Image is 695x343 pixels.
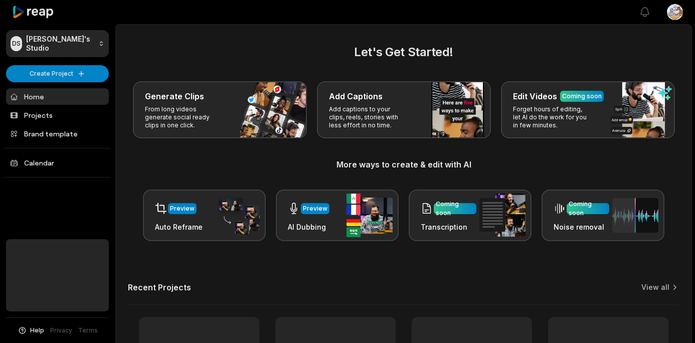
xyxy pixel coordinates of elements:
[170,204,195,213] div: Preview
[641,282,669,292] a: View all
[6,154,109,171] a: Calendar
[513,105,591,129] p: Forget hours of editing, let AI do the work for you in few minutes.
[329,105,407,129] p: Add captions to your clips, reels, stories with less effort in no time.
[128,158,679,170] h3: More ways to create & edit with AI
[346,194,393,237] img: ai_dubbing.png
[288,222,329,232] h3: AI Dubbing
[569,200,607,218] div: Coming soon
[18,326,44,335] button: Help
[145,105,223,129] p: From long videos generate social ready clips in one click.
[6,65,109,82] button: Create Project
[612,198,658,233] img: noise_removal.png
[562,92,602,101] div: Coming soon
[479,194,526,237] img: transcription.png
[303,204,327,213] div: Preview
[6,88,109,105] a: Home
[329,90,383,102] h3: Add Captions
[30,326,44,335] span: Help
[145,90,204,102] h3: Generate Clips
[78,326,98,335] a: Terms
[26,35,94,53] p: [PERSON_NAME]'s Studio
[513,90,557,102] h3: Edit Videos
[421,222,476,232] h3: Transcription
[50,326,72,335] a: Privacy
[11,36,22,51] div: DS
[214,196,260,235] img: auto_reframe.png
[6,125,109,142] a: Brand template
[128,43,679,61] h2: Let's Get Started!
[155,222,203,232] h3: Auto Reframe
[6,107,109,123] a: Projects
[554,222,609,232] h3: Noise removal
[128,282,191,292] h2: Recent Projects
[436,200,474,218] div: Coming soon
